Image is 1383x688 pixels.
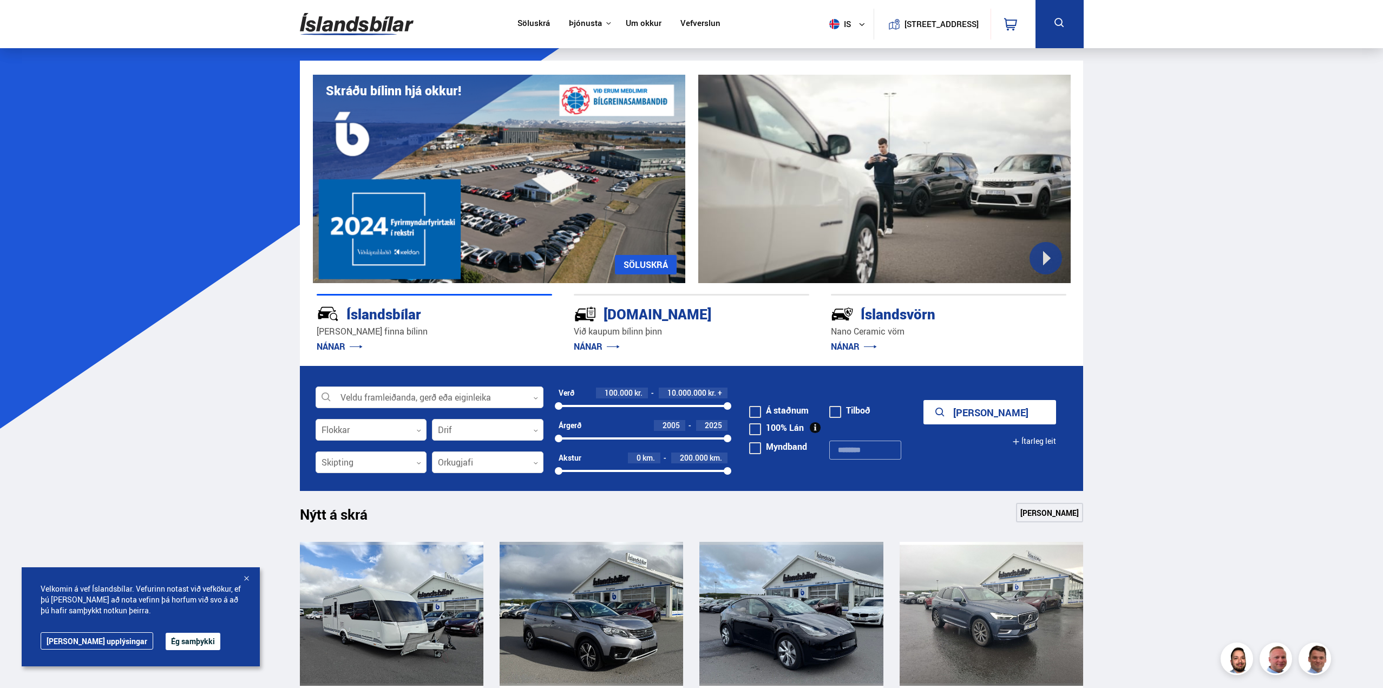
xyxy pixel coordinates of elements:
button: Ítarleg leit [1012,429,1056,454]
img: siFngHWaQ9KaOqBr.png [1261,644,1294,677]
a: [STREET_ADDRESS] [880,9,985,40]
div: Akstur [559,454,581,462]
label: Myndband [749,442,807,451]
a: Um okkur [626,18,661,30]
div: Íslandsvörn [831,304,1028,323]
label: Á staðnum [749,406,809,415]
a: NÁNAR [317,340,363,352]
span: 0 [637,453,641,463]
img: nhp88E3Fdnt1Opn2.png [1222,644,1255,677]
div: [DOMAIN_NAME] [574,304,771,323]
div: Árgerð [559,421,581,430]
span: kr. [708,389,716,397]
button: [STREET_ADDRESS] [909,19,975,29]
button: [PERSON_NAME] [923,400,1056,424]
img: G0Ugv5HjCgRt.svg [300,6,414,42]
img: -Svtn6bYgwAsiwNX.svg [831,303,854,325]
span: 2005 [663,420,680,430]
a: [PERSON_NAME] [1016,503,1083,522]
span: 2025 [705,420,722,430]
img: JRvxyua_JYH6wB4c.svg [317,303,339,325]
span: + [718,389,722,397]
img: tr5P-W3DuiFaO7aO.svg [574,303,597,325]
span: Velkomin á vef Íslandsbílar. Vefurinn notast við vefkökur, ef þú [PERSON_NAME] að nota vefinn þá ... [41,584,241,616]
p: Nano Ceramic vörn [831,325,1066,338]
h1: Skráðu bílinn hjá okkur! [326,83,461,98]
img: svg+xml;base64,PHN2ZyB4bWxucz0iaHR0cDovL3d3dy53My5vcmcvMjAwMC9zdmciIHdpZHRoPSI1MTIiIGhlaWdodD0iNT... [829,19,840,29]
span: km. [643,454,655,462]
span: is [825,19,852,29]
span: kr. [634,389,643,397]
button: is [825,8,874,40]
button: Ég samþykki [166,633,220,650]
a: NÁNAR [831,340,877,352]
span: 200.000 [680,453,708,463]
div: Íslandsbílar [317,304,514,323]
a: NÁNAR [574,340,620,352]
label: 100% Lán [749,423,804,432]
a: Söluskrá [517,18,550,30]
span: km. [710,454,722,462]
img: FbJEzSuNWCJXmdc-.webp [1300,644,1333,677]
label: Tilboð [829,406,870,415]
a: [PERSON_NAME] upplýsingar [41,632,153,650]
span: 10.000.000 [667,388,706,398]
h1: Nýtt á skrá [300,506,386,529]
button: Þjónusta [569,18,602,29]
a: SÖLUSKRÁ [615,255,677,274]
p: Við kaupum bílinn þinn [574,325,809,338]
a: Vefverslun [680,18,720,30]
img: eKx6w-_Home_640_.png [313,75,685,283]
span: 100.000 [605,388,633,398]
div: Verð [559,389,574,397]
p: [PERSON_NAME] finna bílinn [317,325,552,338]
